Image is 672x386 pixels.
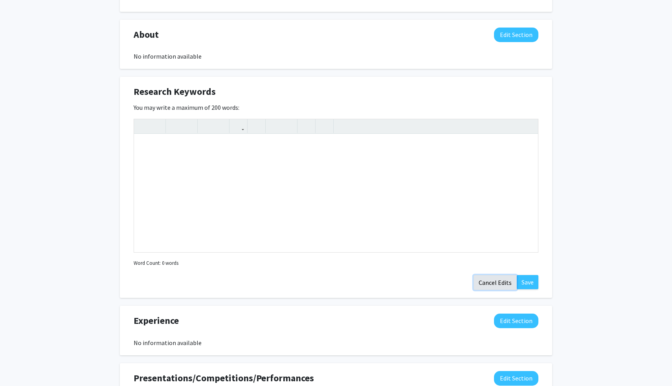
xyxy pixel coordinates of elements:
[168,119,182,133] button: Strong (Ctrl + B)
[522,119,536,133] button: Fullscreen
[134,134,538,252] div: Note to users with screen readers: Please deactivate our accessibility plugin for this page as it...
[494,371,538,386] button: Edit Presentations/Competitions/Performances
[494,28,538,42] button: Edit About
[134,85,216,99] span: Research Keywords
[318,119,331,133] button: Insert horizontal rule
[213,119,227,133] button: Subscript
[268,119,281,133] button: Unordered list
[6,351,33,380] iframe: Chat
[134,314,179,328] span: Experience
[136,119,150,133] button: Undo (Ctrl + Z)
[299,119,313,133] button: Remove format
[494,314,538,328] button: Edit Experience
[281,119,295,133] button: Ordered list
[134,52,538,61] div: No information available
[200,119,213,133] button: Superscript
[134,259,178,267] small: Word Count: 0 words
[150,119,163,133] button: Redo (Ctrl + Y)
[517,275,538,289] button: Save
[134,338,538,347] div: No information available
[134,103,239,112] label: You may write a maximum of 200 words:
[134,371,314,385] span: Presentations/Competitions/Performances
[474,275,517,290] button: Cancel Edits
[134,28,159,42] span: About
[182,119,195,133] button: Emphasis (Ctrl + I)
[250,119,263,133] button: Insert Image
[231,119,245,133] button: Link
